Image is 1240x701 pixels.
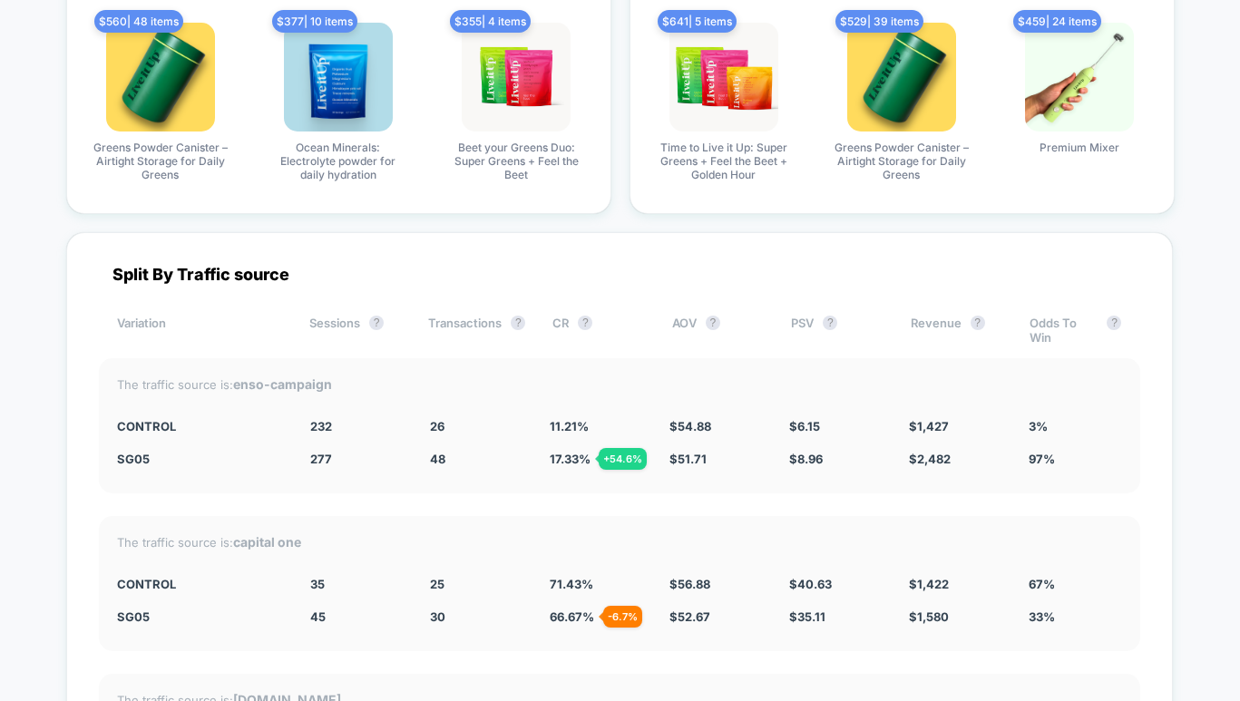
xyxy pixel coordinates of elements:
div: 33% [1029,609,1121,624]
span: $ 459 | 24 items [1013,10,1101,33]
div: 97% [1029,452,1121,466]
button: ? [578,316,592,330]
strong: capital one [233,534,301,550]
span: $ 355 | 4 items [450,10,531,33]
span: Beet your Greens Duo: Super Greens + Feel the Beet [448,141,584,181]
div: CONTROL [117,419,284,433]
div: CONTROL [117,577,284,591]
span: Time to Live it Up: Super Greens + Feel the Beet + Golden Hour [656,141,792,181]
div: Split By Traffic source [99,265,1140,284]
span: $ 1,580 [909,609,949,624]
div: 67% [1029,577,1121,591]
span: $ 1,427 [909,419,949,433]
img: produt [284,23,393,131]
div: 3% [1029,419,1121,433]
div: SG05 [117,452,284,466]
span: $ 1,422 [909,577,949,591]
span: $ 52.67 [669,609,710,624]
div: Revenue [911,316,1002,345]
span: 11.21 % [550,419,589,433]
span: $ 377 | 10 items [272,10,357,33]
span: $ 8.96 [789,452,823,466]
span: 26 [430,419,444,433]
span: 17.33 % [550,452,591,466]
img: produt [462,23,571,131]
span: $ 51.71 [669,452,707,466]
img: produt [106,23,215,131]
span: Greens Powder Canister – Airtight Storage for Daily Greens [93,141,229,181]
img: produt [1025,23,1134,131]
span: Greens Powder Canister – Airtight Storage for Daily Greens [834,141,970,181]
span: $ 2,482 [909,452,951,466]
span: $ 641 | 5 items [658,10,737,33]
div: Sessions [309,316,401,345]
div: CR [552,316,644,345]
img: produt [669,23,778,131]
span: $ 560 | 48 items [94,10,183,33]
div: Variation [117,316,283,345]
span: $ 529 | 39 items [835,10,923,33]
strong: enso-campaign [233,376,332,392]
span: 48 [430,452,445,466]
div: Transactions [428,316,525,345]
div: + 54.6 % [599,448,647,470]
button: ? [823,316,837,330]
span: $ 54.88 [669,419,711,433]
button: ? [971,316,985,330]
button: ? [511,316,525,330]
div: Odds To Win [1030,316,1121,345]
div: - 6.7 % [603,606,642,628]
span: 25 [430,577,444,591]
span: Ocean Minerals: Electrolyte powder for daily hydration [270,141,406,181]
span: Premium Mixer [1040,141,1119,154]
span: 45 [310,609,326,624]
div: PSV [791,316,883,345]
button: ? [1107,316,1121,330]
span: $ 35.11 [789,609,825,624]
span: $ 6.15 [789,419,820,433]
button: ? [369,316,384,330]
span: 232 [310,419,332,433]
img: produt [847,23,956,131]
div: The traffic source is: [117,376,1122,392]
span: 35 [310,577,325,591]
div: The traffic source is: [117,534,1122,550]
div: AOV [672,316,764,345]
span: 30 [430,609,445,624]
span: 66.67 % [550,609,594,624]
div: SG05 [117,609,284,624]
span: $ 40.63 [789,577,832,591]
span: 277 [310,452,332,466]
span: 71.43 % [550,577,593,591]
button: ? [706,316,720,330]
span: $ 56.88 [669,577,710,591]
